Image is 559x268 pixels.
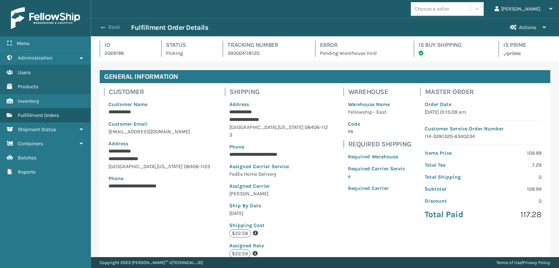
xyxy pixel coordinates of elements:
[348,108,407,116] p: Fellowship - East
[104,41,148,49] h4: Id
[131,23,208,32] h3: Fulfillment Order Details
[229,242,330,249] p: Assigned Rate
[184,163,210,170] span: 08406-1123
[18,155,36,161] span: Batches
[108,101,212,108] p: Customer Name
[425,133,542,140] p: 114-3281320-6340234
[496,257,550,268] div: |
[415,5,449,13] div: Choose a seller
[348,153,407,161] p: Required Warehouse
[523,260,550,265] a: Privacy Policy
[18,55,52,61] span: Administration
[11,7,80,29] img: logo
[18,98,39,104] span: Inventory
[229,163,330,170] p: Assigned Carrier Service
[425,88,546,96] h4: Master Order
[18,112,59,118] span: Fulfillment Orders
[156,163,157,170] span: ,
[425,101,542,108] p: Order Date
[487,185,542,193] p: 109.99
[229,222,330,229] p: Shipping Cost
[108,120,212,128] p: Customer Email
[18,84,38,90] span: Products
[227,41,302,49] h4: Tracking Number
[18,126,56,133] span: Shipment Status
[348,140,412,149] h4: Required Shipping
[229,143,330,151] p: Phone
[503,41,550,49] h4: Is Prime
[157,163,183,170] span: [US_STATE]
[425,149,479,157] p: Items Price
[229,182,330,190] p: Assigned Carrier
[419,41,485,49] h4: Is Buy Shipping
[229,229,251,237] p: $22.58
[348,120,407,128] p: Code
[487,209,542,220] p: 117.28
[348,165,407,180] p: Required Carrier Service
[496,260,522,265] a: Terms of Use
[108,141,128,147] span: Address
[277,124,278,130] span: ,
[425,108,542,116] p: [DATE] 01:15:09 am
[348,101,407,108] p: Warehouse Name
[425,209,479,220] p: Total Paid
[18,141,43,147] span: Containers
[487,149,542,157] p: 109.99
[166,49,210,57] p: Picking
[227,49,302,57] p: 393004118120
[109,88,216,96] h4: Customer
[425,161,479,169] p: Total Tax
[487,197,542,205] p: 0
[108,128,212,135] p: [EMAIL_ADDRESS][DOMAIN_NAME]
[17,40,29,46] span: Menu
[108,175,212,182] p: Phone
[348,128,407,135] p: PA
[425,173,479,181] p: Total Shipping
[229,170,330,178] p: FedEx Home Delivery
[18,169,36,175] span: Reports
[425,185,479,193] p: Subtotal
[104,49,148,57] p: 2069198
[166,41,210,49] h4: Status
[348,88,412,96] h4: Warehouse
[18,69,31,76] span: Users
[320,41,401,49] h4: Error
[229,101,249,107] span: Address
[487,161,542,169] p: 7.29
[229,124,277,130] span: [GEOGRAPHIC_DATA]
[229,249,250,258] p: $22.59
[425,197,479,205] p: Discount
[320,49,401,57] p: Pending Warehouse Void
[229,190,330,198] p: [PERSON_NAME]
[100,70,550,83] h4: General Information
[100,257,203,268] p: Copyright 2023 [PERSON_NAME]™ v [TECHNICAL_ID]
[108,163,156,170] span: [GEOGRAPHIC_DATA]
[229,202,330,210] p: Ship By Date
[504,19,552,36] button: Actions
[230,88,334,96] h4: Shipping
[98,24,131,31] button: Back
[425,125,542,133] p: Customer Service Order Number
[487,173,542,181] p: 0
[278,124,304,130] span: [US_STATE]
[519,24,536,31] span: Actions
[348,184,407,192] p: Required Carrier
[229,210,330,217] p: [DATE]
